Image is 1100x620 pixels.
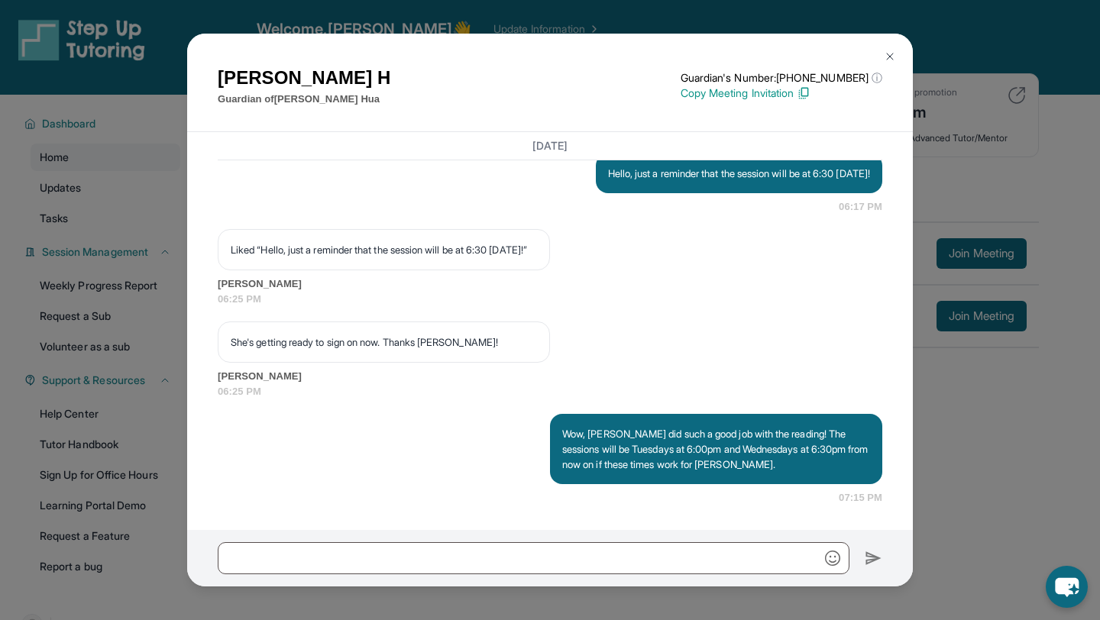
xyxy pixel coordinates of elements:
img: Copy Icon [797,86,810,100]
span: [PERSON_NAME] [218,369,882,384]
p: Guardian of [PERSON_NAME] Hua [218,92,390,107]
p: Guardian's Number: [PHONE_NUMBER] [681,70,882,86]
p: Hello, just a reminder that the session will be at 6:30 [DATE]! [608,166,870,181]
p: Liked “Hello, just a reminder that the session will be at 6:30 [DATE]!” [231,242,537,257]
span: ⓘ [872,70,882,86]
h3: [DATE] [218,138,882,153]
span: 06:17 PM [839,199,882,215]
span: [PERSON_NAME] [218,276,882,292]
span: 06:25 PM [218,384,882,399]
img: Send icon [865,549,882,567]
h1: [PERSON_NAME] H [218,64,390,92]
img: Emoji [825,551,840,566]
img: Close Icon [884,50,896,63]
button: chat-button [1046,566,1088,608]
span: 07:15 PM [839,490,882,505]
span: 06:25 PM [218,292,882,307]
p: She's getting ready to sign on now. Thanks [PERSON_NAME]! [231,334,537,350]
p: Copy Meeting Invitation [681,86,882,101]
p: Wow, [PERSON_NAME] did such a good job with the reading! The sessions will be Tuesdays at 6:00pm ... [562,426,870,472]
